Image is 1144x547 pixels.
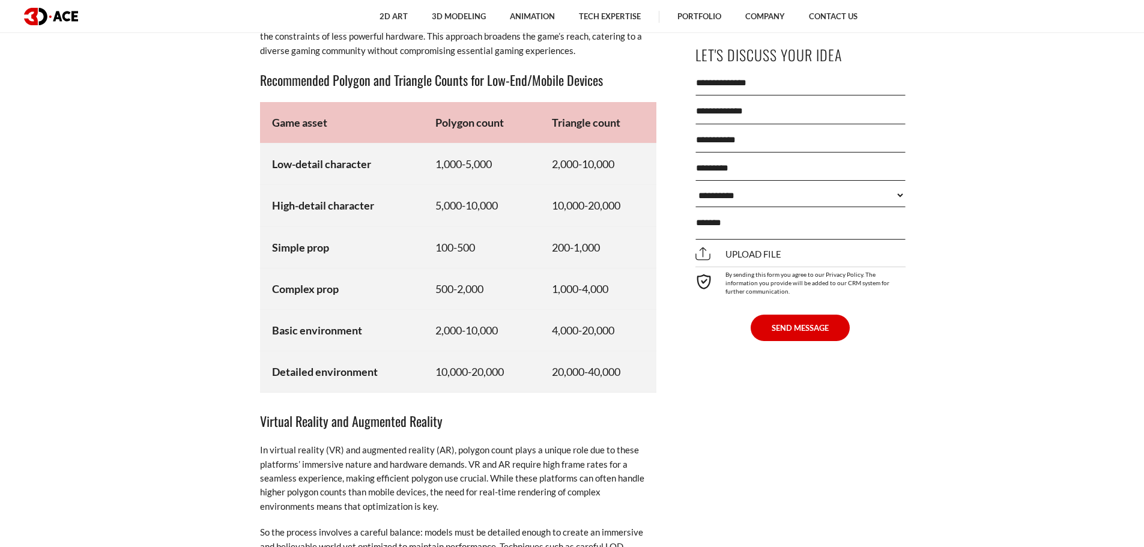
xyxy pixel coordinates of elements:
[423,144,540,185] td: 1,000-5,000
[540,185,656,226] td: 10,000-20,000
[423,268,540,309] td: 500-2,000
[272,324,362,337] strong: Basic environment
[552,116,620,129] strong: Triangle count
[260,411,656,431] h3: Virtual Reality and Augmented Reality
[24,8,78,25] img: logo dark
[540,268,656,309] td: 1,000-4,000
[695,249,781,259] span: Upload file
[423,185,540,226] td: 5,000-10,000
[272,365,378,378] strong: Detailed environment
[540,309,656,351] td: 4,000-20,000
[272,116,327,129] strong: Game asset
[540,144,656,185] td: 2,000-10,000
[751,315,850,341] button: SEND MESSAGE
[423,351,540,392] td: 10,000-20,000
[435,116,504,129] strong: Polygon count
[540,226,656,268] td: 200-1,000
[695,267,906,295] div: By sending this form you agree to our Privacy Policy. The information you provide will be added t...
[423,226,540,268] td: 100-500
[260,70,656,90] h3: Recommended Polygon and Triangle Counts for Low-End/Mobile Devices
[423,309,540,351] td: 2,000-10,000
[260,443,656,513] p: In virtual reality (VR) and augmented reality (AR), polygon count plays a unique role due to thes...
[272,282,339,295] strong: Complex prop
[272,157,371,171] strong: Low-detail character
[540,351,656,392] td: 20,000-40,000
[272,241,329,254] strong: Simple prop
[695,41,906,68] p: Let's Discuss Your Idea
[272,199,374,212] strong: High-detail character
